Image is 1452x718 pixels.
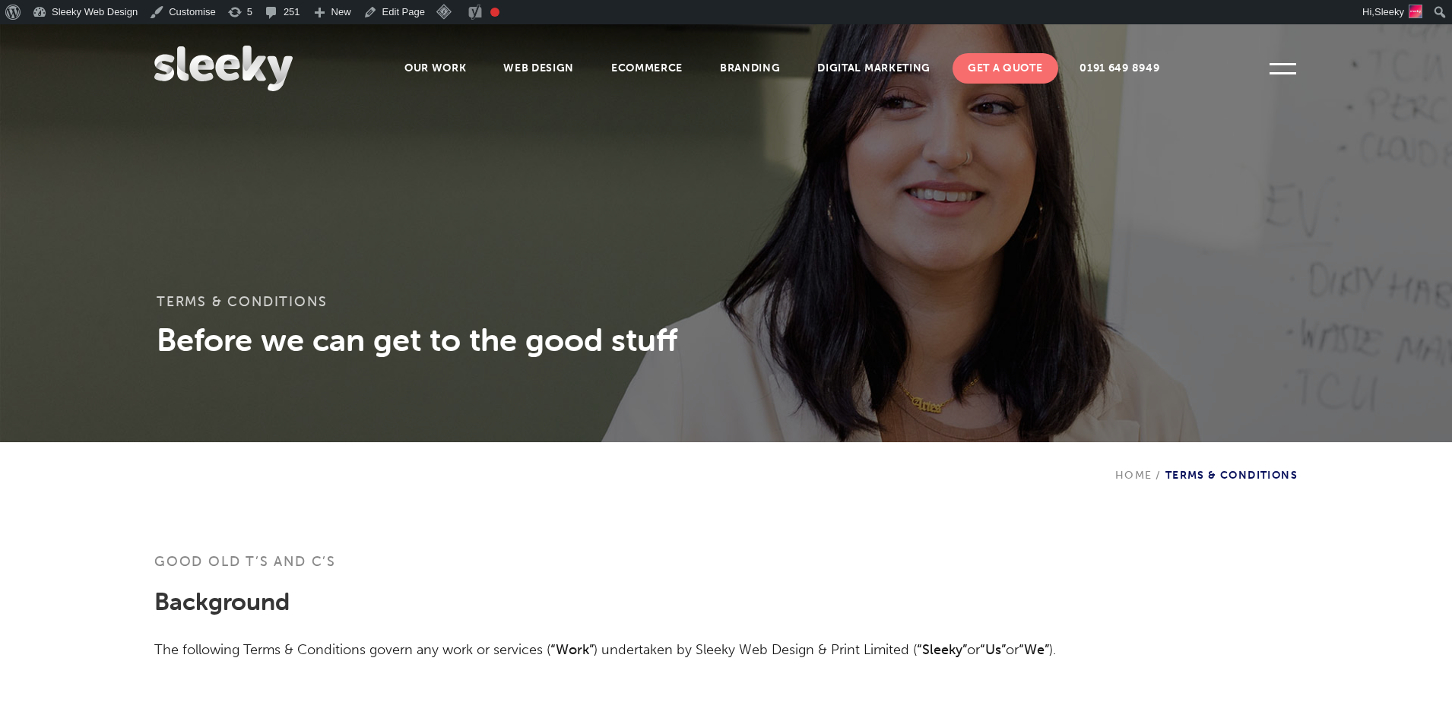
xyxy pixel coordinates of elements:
a: Web Design [488,53,589,84]
div: Terms & Conditions [1115,442,1298,482]
span: Sleeky [1374,6,1404,17]
strong: “Sleeky” [917,641,967,658]
h3: Before we can get to the good stuff [157,321,1295,359]
strong: “We” [1019,641,1049,658]
h1: Terms & Conditions [157,294,1295,321]
p: The following Terms & Conditions govern any work or services ( ) undertaken by Sleeky Web Design ... [154,641,1298,659]
a: Home [1115,469,1152,482]
strong: “Us” [980,641,1006,658]
h3: Good old T’s and C’s [154,552,1298,582]
a: 0191 649 8949 [1064,53,1175,84]
a: Our Work [389,53,482,84]
a: Branding [705,53,796,84]
img: Sleeky Web Design Newcastle [154,46,293,91]
h2: Background [154,582,1298,641]
a: Get A Quote [953,53,1058,84]
a: Digital Marketing [802,53,946,84]
div: Focus keyphrase not set [490,8,499,17]
strong: “Work” [550,641,594,658]
a: Ecommerce [596,53,698,84]
img: sleeky-avatar.svg [1409,5,1422,18]
span: / [1152,469,1165,482]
